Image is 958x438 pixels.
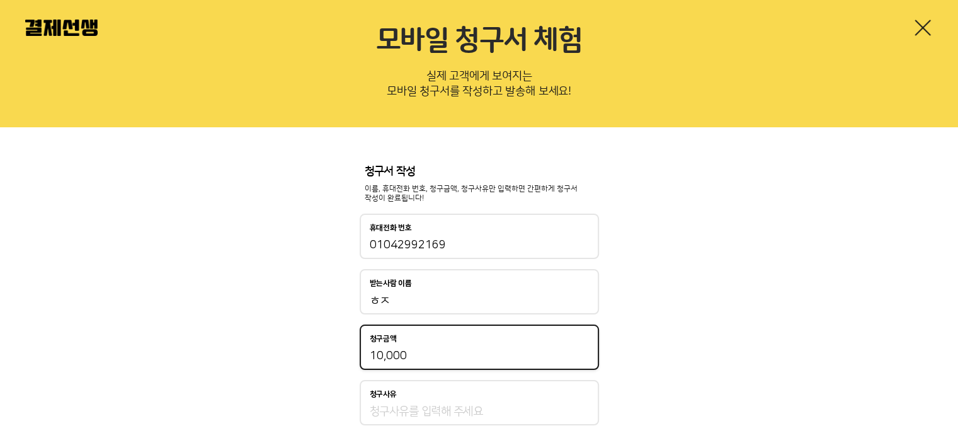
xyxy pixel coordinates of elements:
input: 청구금액 [370,349,589,364]
p: 이름, 휴대전화 번호, 청구금액, 청구사유만 입력하면 간편하게 청구서 작성이 완료됩니다! [365,184,594,204]
p: 받는사람 이름 [370,279,412,288]
input: 청구사유 [370,404,589,419]
img: 결제선생 [25,20,98,36]
p: 휴대전화 번호 [370,224,412,233]
p: 청구사유 [370,390,397,399]
input: 휴대전화 번호 [370,238,589,253]
p: 실제 고객에게 보여지는 모바일 청구서를 작성하고 발송해 보세요! [25,66,933,107]
p: 청구서 작성 [365,165,594,179]
p: 청구금액 [370,335,397,343]
input: 받는사람 이름 [370,293,589,308]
